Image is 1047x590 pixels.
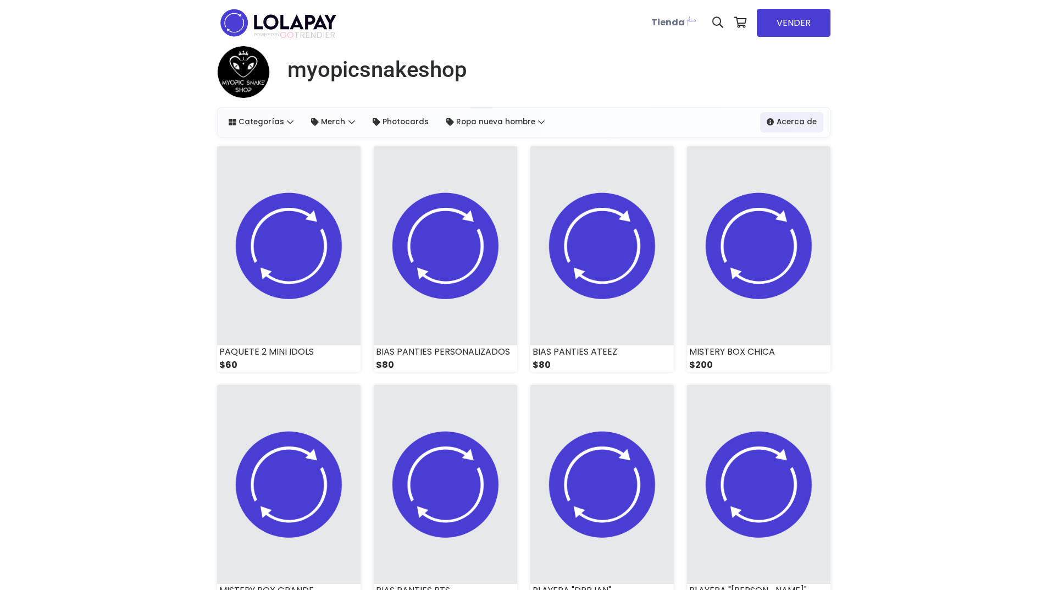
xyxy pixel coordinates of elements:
[374,385,517,584] img: small.png
[687,146,830,345] img: small.png
[687,385,830,584] img: small.png
[685,14,698,27] img: Lolapay Plus
[217,345,361,359] div: PAQUETE 2 MINI IDOLS
[687,345,830,359] div: MISTERY BOX CHICA
[254,30,335,40] span: TRENDIER
[374,345,517,359] div: BIAS PANTIES PERSONALIZADOS
[304,112,362,132] a: Merch
[217,5,340,40] img: logo
[280,29,294,41] span: GO
[530,345,674,359] div: BIAS PANTIES ATEEZ
[374,146,517,345] img: small.png
[530,359,674,372] div: $80
[440,112,552,132] a: Ropa nueva hombre
[651,16,685,29] b: Tienda
[366,112,435,132] a: Photocards
[217,359,361,372] div: $60
[217,146,361,345] img: small.png
[287,57,467,83] h1: myopicsnakeshop
[374,359,517,372] div: $80
[687,359,830,372] div: $200
[760,112,823,132] a: Acerca de
[530,146,674,345] img: small.png
[254,32,280,38] span: POWERED BY
[687,146,830,372] a: MISTERY BOX CHICA $200
[217,46,270,98] img: small.png
[217,146,361,372] a: PAQUETE 2 MINI IDOLS $60
[757,9,830,37] a: VENDER
[530,385,674,584] img: small.png
[217,385,361,584] img: small.png
[279,57,467,83] a: myopicsnakeshop
[530,146,674,372] a: BIAS PANTIES ATEEZ $80
[222,112,301,132] a: Categorías
[374,146,517,372] a: BIAS PANTIES PERSONALIZADOS $80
